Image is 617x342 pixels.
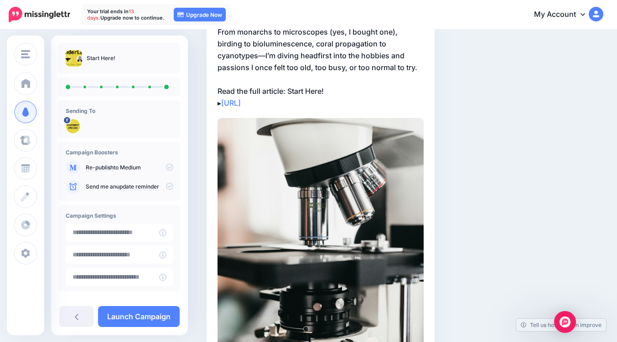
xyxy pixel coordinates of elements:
[174,8,226,21] a: Upgrade Now
[86,163,173,172] p: to Medium
[86,183,173,191] p: Send me an
[66,212,173,219] h4: Campaign Settings
[66,107,173,114] h4: Sending To
[221,98,241,107] a: [URL]
[516,319,606,331] a: Tell us how we can improve
[87,8,134,21] span: 13 days.
[525,4,603,26] a: My Account
[21,50,30,58] img: menu.png
[87,8,165,21] p: Your trial ends in Upgrade now to continue.
[87,54,115,63] p: Start Here!
[218,26,424,109] p: From monarchs to microscopes (yes, I bought one), birding to bioluminescence, coral propagation t...
[66,50,82,66] img: f876e87a7bf7d349d7ce3c78d080e3ad_thumb.jpg
[86,164,114,171] a: Re-publish
[554,311,576,333] div: Open Intercom Messenger
[66,149,173,156] h4: Campaign Boosters
[9,7,70,22] img: Missinglettr
[66,119,80,133] img: 500569339_122116419602834940_8265833704151375161_n-bsa154658.jpg
[116,183,159,190] a: update reminder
